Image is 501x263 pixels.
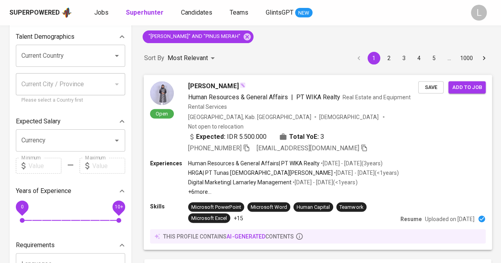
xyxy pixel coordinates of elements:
a: Candidates [181,8,214,18]
span: "[PERSON_NAME]" AND "PINUS MERAH" [143,33,245,40]
div: Talent Demographics [16,29,125,45]
span: NEW [295,9,312,17]
span: [DEMOGRAPHIC_DATA] [319,113,379,121]
p: Experiences [150,159,188,167]
p: Digital Marketing | Lamarley Management [188,178,291,186]
div: … [443,54,455,62]
img: 28d66065411b8e1b41044146cdba99e1.jpeg [150,81,174,105]
a: Jobs [94,8,110,18]
span: Save [422,83,440,92]
div: Superpowered [10,8,60,17]
div: Microsoft Word [250,203,287,211]
div: [GEOGRAPHIC_DATA], Kab. [GEOGRAPHIC_DATA] [188,113,311,121]
button: Go to page 3 [398,52,410,64]
p: +6 more ... [188,188,399,196]
button: page 1 [368,52,380,64]
button: Go to page 2 [383,52,395,64]
button: Save [418,81,444,93]
button: Go to page 5 [428,52,440,64]
div: IDR 5.500.000 [188,132,267,141]
button: Add to job [448,81,486,93]
span: [PHONE_NUMBER] [188,144,241,151]
img: app logo [61,7,72,19]
span: Add to job [452,83,482,92]
div: Teamwork [339,203,363,211]
a: Superpoweredapp logo [10,7,72,19]
span: PT WIKA Realty [296,93,340,100]
p: • [DATE] - [DATE] ( <1 years ) [333,169,398,177]
span: | [291,92,293,102]
span: [PERSON_NAME] [188,81,238,91]
a: Superhunter [126,8,165,18]
span: Candidates [181,9,212,16]
p: Please select a Country first [21,96,120,104]
div: Microsoft Excel [191,214,227,222]
p: +15 [233,214,243,222]
button: Go to page 4 [413,52,425,64]
div: Expected Salary [16,114,125,129]
div: "[PERSON_NAME]" AND "PINUS MERAH" [143,30,253,43]
span: Real Estate and Equipment Rental Services [188,94,411,110]
p: • [DATE] - [DATE] ( <1 years ) [291,178,357,186]
span: AI-generated [227,233,265,239]
div: Requirements [16,237,125,253]
p: • [DATE] - [DATE] ( 3 years ) [320,159,382,167]
span: Human Resources & General Affairs [188,93,288,100]
button: Open [111,135,122,146]
p: Requirements [16,240,55,250]
p: Sort By [144,53,164,63]
span: Teams [230,9,248,16]
div: Microsoft PowerPoint [191,203,241,211]
p: Resume [400,215,422,223]
span: [EMAIL_ADDRESS][DOMAIN_NAME] [257,144,359,151]
p: Talent Demographics [16,32,74,42]
img: magic_wand.svg [239,82,246,88]
span: GlintsGPT [266,9,293,16]
p: HRGA | PT Tunas [DEMOGRAPHIC_DATA][PERSON_NAME] [188,169,333,177]
span: 3 [320,132,324,141]
p: Not open to relocation [188,122,243,130]
button: Open [111,50,122,61]
span: Jobs [94,9,109,16]
div: L [471,5,487,21]
input: Value [92,158,125,174]
p: Most Relevant [168,53,208,63]
p: Expected Salary [16,117,61,126]
span: 10+ [114,204,123,210]
b: Superhunter [126,9,164,16]
a: Open[PERSON_NAME]Human Resources & General Affairs|PT WIKA RealtyReal Estate and Equipment Rental... [144,75,491,250]
b: Expected: [196,132,225,141]
a: GlintsGPT NEW [266,8,312,18]
span: 0 [21,204,23,210]
button: Go to page 1000 [458,52,475,64]
p: Skills [150,202,188,210]
a: Teams [230,8,250,18]
span: Open [152,110,171,117]
input: Value [29,158,61,174]
b: Total YoE: [289,132,319,141]
div: Most Relevant [168,51,217,66]
p: this profile contains contents [163,232,294,240]
p: Uploaded on [DATE] [425,215,474,223]
nav: pagination navigation [351,52,491,64]
div: Human Capital [297,203,330,211]
div: Years of Experience [16,183,125,199]
button: Go to next page [478,52,490,64]
p: Years of Experience [16,186,71,196]
p: Human Resources & General Affairs | PT WIKA Realty [188,159,320,167]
